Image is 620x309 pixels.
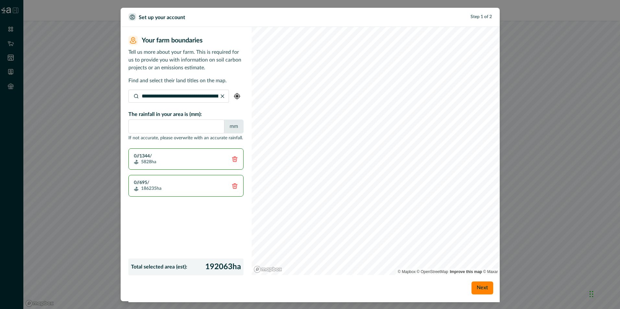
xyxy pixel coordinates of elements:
[234,93,240,99] img: gps-3587b8eb.png
[139,14,185,21] p: Set up your account
[134,154,156,158] p: 0//1344/
[128,77,244,85] p: Find and select their land titles on the map.
[398,269,416,274] a: Mapbox
[450,269,482,274] a: Map feedback
[252,27,500,275] canvas: Map
[128,48,244,72] p: Tell us more about your farm. This is required for us to provide you with information on soil car...
[138,37,244,44] h2: Your farm boundaries
[128,135,244,142] p: If not accurate, please overwrite with an accurate rainfall.
[417,269,448,274] a: OpenStreetMap
[483,269,498,274] a: Maxar
[254,266,282,273] a: Mapbox logo
[134,180,161,185] p: 0//695/
[588,278,620,309] iframe: Chat Widget
[471,281,493,294] button: Next
[205,261,241,273] p: 192063 ha
[471,14,492,20] p: Step 1 of 2
[590,284,593,304] div: Drag
[224,120,244,133] div: mm
[128,110,244,118] p: The rainfall in your area is (mm):
[131,263,187,271] p: Total selected area (est):
[134,160,156,164] p: 5828 ha
[134,186,161,191] p: 186235 ha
